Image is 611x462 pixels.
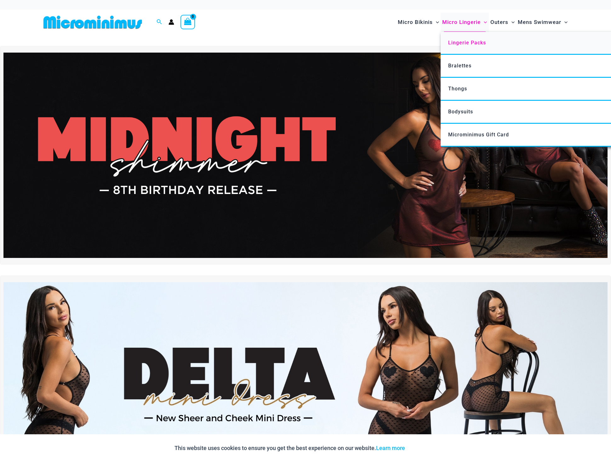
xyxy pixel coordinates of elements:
[448,132,509,138] span: Microminimus Gift Card
[448,109,473,115] span: Bodysuits
[441,13,488,32] a: Micro LingerieMenu ToggleMenu Toggle
[410,441,437,456] button: Accept
[3,53,608,258] img: Midnight Shimmer Red Dress
[518,14,561,30] span: Mens Swimwear
[448,86,467,92] span: Thongs
[481,14,487,30] span: Menu Toggle
[516,13,569,32] a: Mens SwimwearMenu ToggleMenu Toggle
[489,13,516,32] a: OutersMenu ToggleMenu Toggle
[490,14,508,30] span: Outers
[396,13,441,32] a: Micro BikinisMenu ToggleMenu Toggle
[174,443,405,453] p: This website uses cookies to ensure you get the best experience on our website.
[168,19,174,25] a: Account icon link
[376,445,405,451] a: Learn more
[398,14,433,30] span: Micro Bikinis
[180,15,195,29] a: View Shopping Cart, empty
[157,18,162,26] a: Search icon link
[395,12,570,33] nav: Site Navigation
[442,14,481,30] span: Micro Lingerie
[448,63,471,69] span: Bralettes
[561,14,568,30] span: Menu Toggle
[508,14,515,30] span: Menu Toggle
[433,14,439,30] span: Menu Toggle
[41,15,145,29] img: MM SHOP LOGO FLAT
[448,40,486,46] span: Lingerie Packs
